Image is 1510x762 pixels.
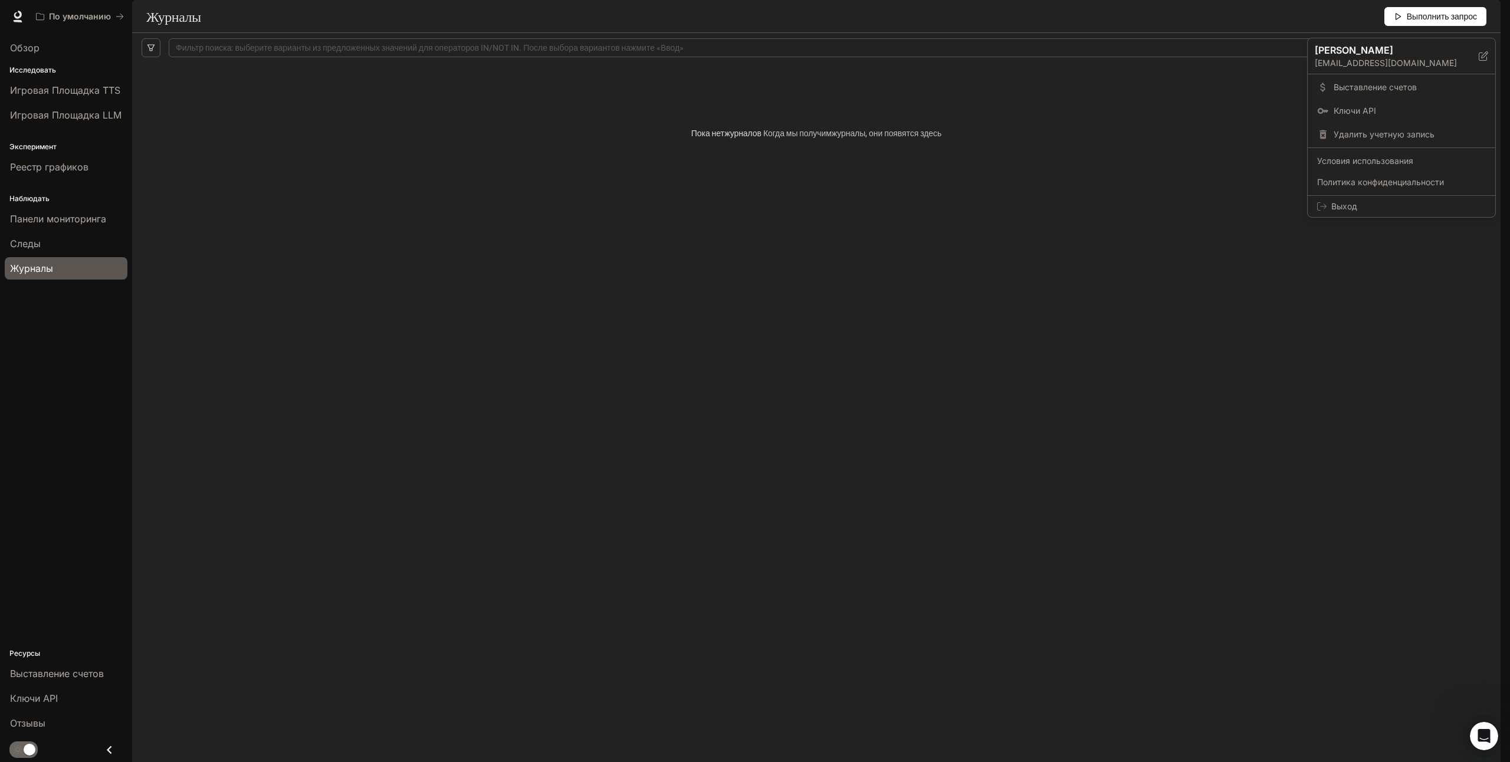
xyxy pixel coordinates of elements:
[1331,201,1357,211] ya-tr-span: Выход
[1310,100,1493,121] a: Ключи API
[1310,124,1493,145] div: Удалить учетную запись
[1317,177,1444,187] ya-tr-span: Политика конфиденциальности
[1334,129,1434,139] ya-tr-span: Удалить учетную запись
[1334,82,1417,92] ya-tr-span: Выставление счетов
[1334,106,1376,116] ya-tr-span: Ключи API
[1310,150,1493,172] a: Условия использования
[1308,38,1495,74] div: [PERSON_NAME][EMAIL_ADDRESS][DOMAIN_NAME]
[1315,58,1457,68] ya-tr-span: [EMAIL_ADDRESS][DOMAIN_NAME]
[1315,44,1393,56] ya-tr-span: [PERSON_NAME]
[1317,156,1413,166] ya-tr-span: Условия использования
[1310,172,1493,193] a: Политика конфиденциальности
[1308,196,1495,217] div: Выход
[1310,77,1493,98] a: Выставление счетов
[1470,722,1498,750] iframe: Прямой чат по внутренней связи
